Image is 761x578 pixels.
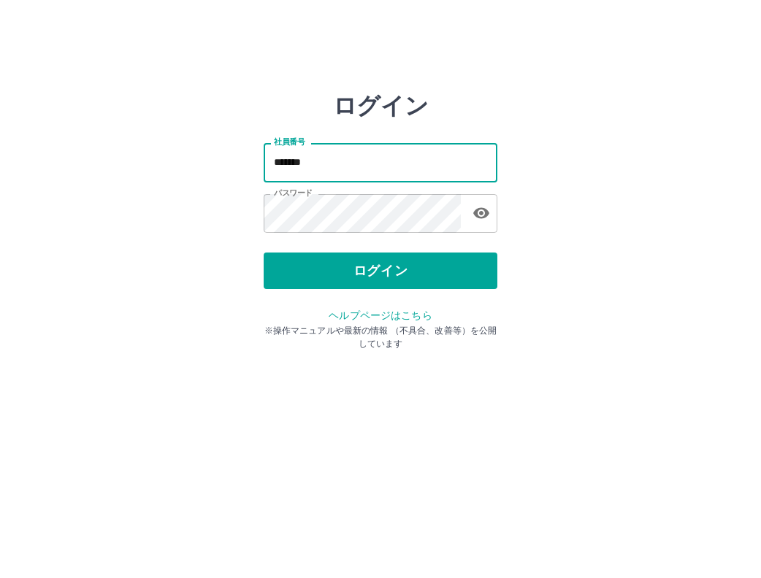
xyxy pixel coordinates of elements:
label: 社員番号 [274,136,305,147]
p: ※操作マニュアルや最新の情報 （不具合、改善等）を公開しています [264,324,497,350]
h2: ログイン [333,92,429,120]
button: ログイン [264,253,497,289]
a: ヘルプページはこちら [329,309,432,321]
label: パスワード [274,188,313,199]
